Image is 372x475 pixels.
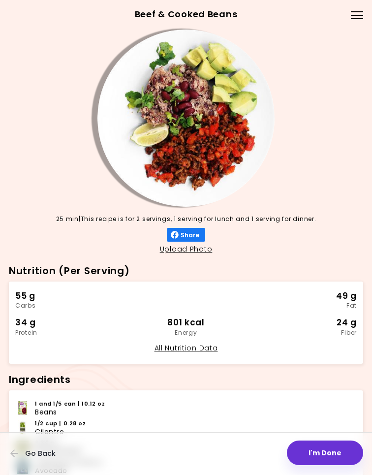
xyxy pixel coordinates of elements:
[35,408,57,416] span: Beans
[35,419,86,428] span: 1/2 cup | 0.28 oz
[243,303,357,309] div: Fat
[15,316,129,329] div: 34 g
[10,6,362,22] h2: Beef & Cooked Beans
[35,400,105,408] span: 1 and 1/5 can | 10.12 oz
[25,449,56,457] span: Go Back
[9,214,363,224] p: 25 min | This recipe is for 2 servings, 1 serving for lunch and 1 serving for dinner.
[179,232,201,239] span: Share
[35,428,64,436] span: Cilantro
[243,316,357,329] div: 24 g
[9,372,363,388] h2: Ingredients
[10,443,69,464] button: Go Back
[15,303,129,309] div: Carbs
[15,289,129,303] div: 55 g
[129,316,243,329] div: 801 kcal
[155,343,218,353] a: All Nutrition Data
[160,244,213,254] a: Upload Photo
[129,330,243,336] div: Energy
[287,441,363,465] button: I'm Done
[167,228,205,242] button: Share
[9,263,363,279] h2: Nutrition (Per Serving)
[243,289,357,303] div: 49 g
[15,330,129,336] div: Protein
[243,330,357,336] div: Fiber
